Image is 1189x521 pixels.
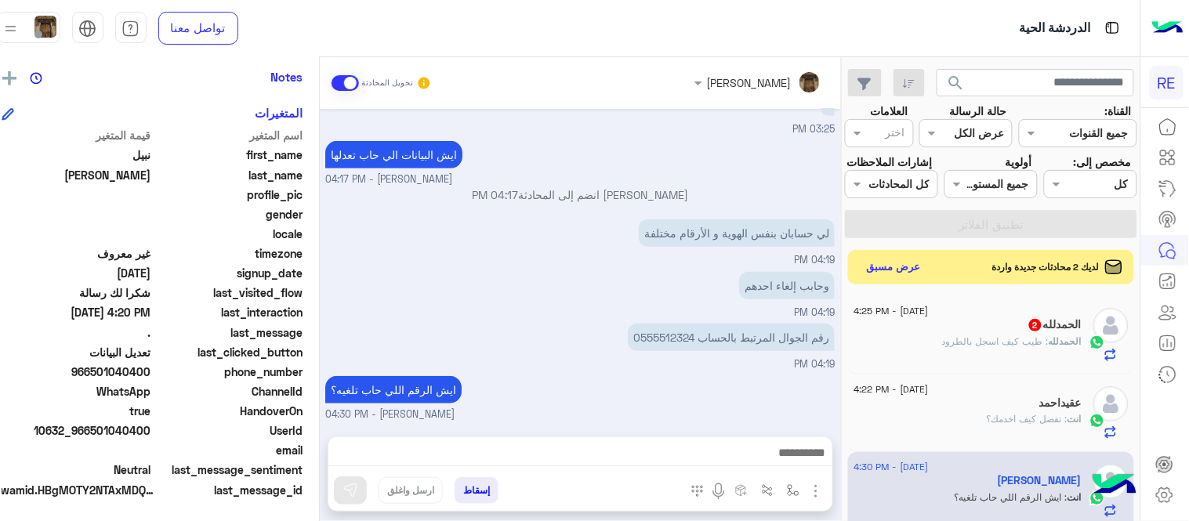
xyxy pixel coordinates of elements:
img: select flow [787,484,799,497]
button: create order [728,477,754,503]
span: بكر قاضي [2,167,151,183]
span: null [2,206,151,223]
span: غير معروف [2,245,151,262]
span: شكرا لك رسالة [2,284,151,301]
h5: عقيداحمد [1039,396,1082,410]
button: search [937,69,975,103]
span: [DATE] - 4:30 PM [854,460,929,474]
img: userImage [34,16,56,38]
span: [PERSON_NAME] - 04:30 PM [325,407,455,422]
span: نبيل [2,147,151,163]
span: true [2,403,151,419]
button: Trigger scenario [754,477,780,503]
span: phone_number [154,364,303,380]
span: لديك 2 محادثات جديدة واردة [992,260,1100,274]
span: [DATE] - 4:22 PM [854,382,929,396]
img: defaultAdmin.png [1093,308,1129,343]
span: HandoverOn [154,403,303,419]
img: notes [30,72,42,85]
span: 2025-08-28T13:20:00.0506972Z [2,304,151,320]
button: ارسل واغلق [379,477,443,504]
img: hulul-logo.png [1087,458,1142,513]
img: tab [78,20,96,38]
label: العلامات [870,103,908,119]
span: اسم المتغير [154,127,303,143]
span: تفضل كيف اخدمك؟ [987,413,1068,425]
button: select flow [780,477,806,503]
span: wamid.HBgMOTY2NTAxMDQwNDAwFQIAEhggMjU2NUIwOTNDQjhCN0UyNjcwOTU4MjlEODBCQkZCRTkA [2,482,158,498]
label: إشارات الملاحظات [847,154,933,170]
p: 28/8/2025, 4:19 PM [639,219,835,247]
p: 28/8/2025, 4:19 PM [628,324,835,351]
img: WhatsApp [1089,413,1105,429]
h5: الحمدلله [1028,318,1082,331]
h5: نبيل بكر قاضي [998,474,1082,487]
span: last_clicked_button [154,344,303,360]
div: RE [1150,66,1184,99]
span: 04:19 PM [794,306,835,318]
img: Trigger scenario [761,484,774,497]
label: مخصص إلى: [1073,154,1131,170]
h6: المتغيرات [256,106,303,120]
span: null [2,442,151,458]
div: اختر [886,124,908,144]
button: عرض مسبق [860,255,927,278]
span: 966501040400 [2,364,151,380]
span: timezone [154,245,303,262]
small: تحويل المحادثة [361,77,413,89]
span: 04:19 PM [794,254,835,266]
span: locale [154,226,303,242]
span: . [2,324,151,341]
img: add [2,71,16,85]
img: tab [121,20,140,38]
span: طيب كيف اسجل بالطرود [942,335,1049,347]
img: WhatsApp [1089,335,1105,350]
span: last_interaction [154,304,303,320]
span: UserId [154,422,303,439]
span: last_message [154,324,303,341]
p: الدردشة الحية [1020,18,1091,39]
img: Logo [1152,12,1184,45]
span: [DATE] - 4:25 PM [854,304,929,318]
span: 10632_966501040400 [2,422,151,439]
span: profile_pic [154,186,303,203]
img: make a call [691,485,704,497]
span: ChannelId [154,383,303,400]
p: [PERSON_NAME] انضم إلى المحادثة [325,186,835,203]
img: send voice note [709,482,728,501]
span: 0 [2,461,151,478]
span: تعديل البيانات [2,344,151,360]
p: 28/8/2025, 4:19 PM [739,272,835,299]
span: signup_date [154,265,303,281]
span: 03:25 PM [792,123,835,135]
img: send attachment [807,482,825,501]
p: 28/8/2025, 4:30 PM [325,376,462,403]
button: تطبيق الفلاتر [845,210,1137,238]
img: send message [343,483,358,498]
span: null [2,226,151,242]
img: tab [1103,18,1122,38]
span: 04:17 PM [472,188,518,201]
span: الحمدلله [1049,335,1082,347]
span: last_name [154,167,303,183]
span: first_name [154,147,303,163]
p: 28/8/2025, 4:17 PM [325,141,462,168]
img: profile [1,19,20,38]
span: search [946,74,965,92]
img: WhatsApp [1089,490,1105,506]
span: gender [154,206,303,223]
span: 2 [2,383,151,400]
span: 2022-11-18T08:11:53.029Z [2,265,151,281]
span: last_message_sentiment [154,461,303,478]
a: تواصل معنا [158,12,238,45]
button: إسقاط [455,477,498,504]
span: انت [1068,413,1082,425]
span: 04:19 PM [794,358,835,370]
span: [PERSON_NAME] - 04:17 PM [325,172,452,187]
span: 2 [1029,319,1042,331]
label: حالة الرسالة [950,103,1007,119]
span: ايش الرقم اللي حاب تلغيه؟ [955,491,1068,503]
span: قيمة المتغير [2,127,151,143]
h6: Notes [271,70,303,84]
span: last_visited_flow [154,284,303,301]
